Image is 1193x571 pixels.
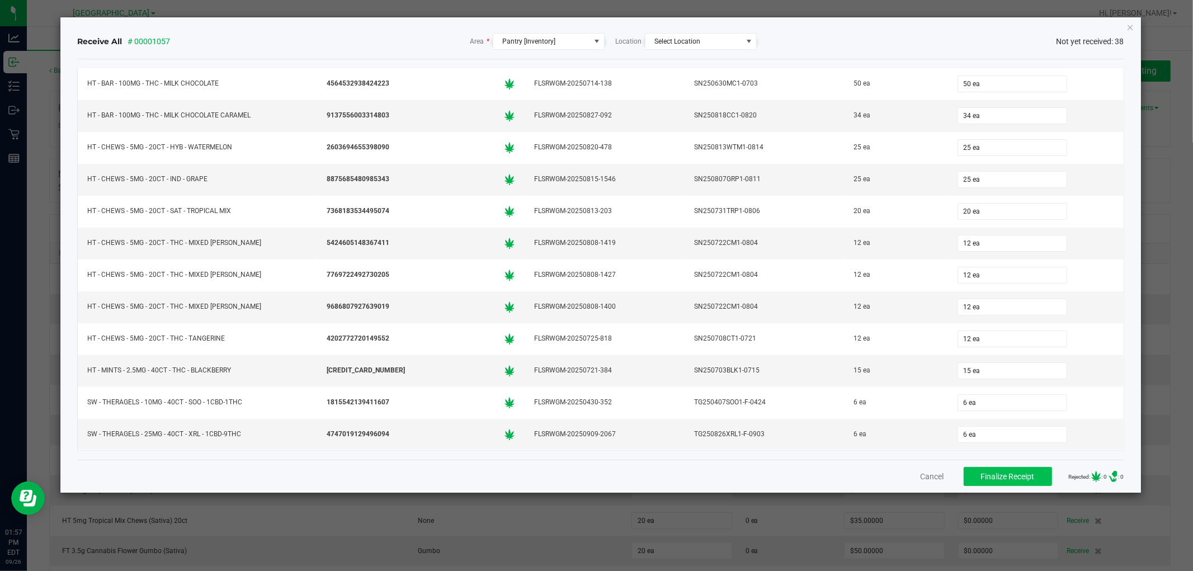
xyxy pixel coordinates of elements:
[531,362,677,379] div: FLSRWGM-20250721-384
[691,203,837,219] div: SN250731TRP1-0806
[851,267,941,283] div: 12 ea
[691,75,837,92] div: SN250630MC1-0703
[327,110,389,121] span: 9137556003314803
[691,331,837,347] div: SN250708CT1-0721
[11,482,45,515] iframe: Resource center
[691,139,837,155] div: SN250813WTM1-0814
[84,139,310,155] div: HT - CHEWS - 5MG - 20CT - HYB - WATERMELON
[691,394,837,410] div: TG250407SOO1-F-0424
[531,203,677,219] div: FLSRWGM-20250813-203
[531,139,677,155] div: FLSRWGM-20250820-478
[84,394,310,410] div: SW - THERAGELS - 10MG - 40CT - SOO - 1CBD-1THC
[958,204,1067,219] input: 0 ea
[958,427,1067,442] input: 0 ea
[851,171,941,187] div: 25 ea
[531,235,677,251] div: FLSRWGM-20250808-1419
[851,394,941,410] div: 6 ea
[655,37,701,45] span: Select Location
[327,174,389,185] span: 8875685480985343
[691,267,837,283] div: SN250722CM1-0804
[964,467,1052,486] button: Finalize Receipt
[128,36,170,48] span: # 00001057
[327,78,389,89] span: 4564532938424223
[84,362,310,379] div: HT - MINTS - 2.5MG - 40CT - THC - BLACKBERRY
[1091,471,1102,482] span: Number of Cannabis barcodes either fully or partially rejected
[1069,471,1124,482] span: Rejected: : 0 : 0
[531,267,677,283] div: FLSRWGM-20250808-1427
[851,203,941,219] div: 20 ea
[470,36,490,46] span: Area
[84,235,310,251] div: HT - CHEWS - 5MG - 20CT - THC - MIXED [PERSON_NAME]
[531,426,677,442] div: FLSRWGM-20250909-2067
[851,107,941,124] div: 34 ea
[531,75,677,92] div: FLSRWGM-20250714-138
[691,171,837,187] div: SN250807GRP1-0811
[84,331,310,347] div: HT - CHEWS - 5MG - 20CT - THC - TANGERINE
[503,37,556,45] span: Pantry [Inventory]
[1126,20,1134,34] button: Close
[84,426,310,442] div: SW - THERAGELS - 25MG - 40CT - XRL - 1CBD-9THC
[958,267,1067,283] input: 0 ea
[958,108,1067,124] input: 0 ea
[531,331,677,347] div: FLSRWGM-20250725-818
[1107,471,1119,482] span: Number of Delivery Device barcodes either fully or partially rejected
[84,203,310,219] div: HT - CHEWS - 5MG - 20CT - SAT - TROPICAL MIX
[327,270,389,280] span: 7769722492730205
[84,267,310,283] div: HT - CHEWS - 5MG - 20CT - THC - MIXED [PERSON_NAME]
[327,238,389,248] span: 5424605148367411
[616,36,642,46] span: Location
[327,206,389,216] span: 7368183534495074
[327,142,389,153] span: 2603694655398090
[84,107,310,124] div: HT - BAR - 100MG - THC - MILK CHOCOLATE CARAMEL
[958,140,1067,155] input: 0 ea
[645,33,757,50] span: NO DATA FOUND
[921,471,944,482] button: Cancel
[958,172,1067,187] input: 0 ea
[958,76,1067,92] input: 0 ea
[851,299,941,315] div: 12 ea
[327,365,405,376] span: [CREDIT_CARD_NUMBER]
[691,235,837,251] div: SN250722CM1-0804
[691,362,837,379] div: SN250703BLK1-0715
[531,171,677,187] div: FLSRWGM-20250815-1546
[691,299,837,315] div: SN250722CM1-0804
[981,472,1035,481] span: Finalize Receipt
[958,299,1067,315] input: 0 ea
[958,395,1067,410] input: 0 ea
[851,331,941,347] div: 12 ea
[84,299,310,315] div: HT - CHEWS - 5MG - 20CT - THC - MIXED [PERSON_NAME]
[327,397,389,408] span: 1815542139411607
[958,331,1067,347] input: 0 ea
[77,36,122,47] span: Receive All
[691,426,837,442] div: TG250826XRL1-F-0903
[327,429,389,440] span: 4747019129496094
[531,299,677,315] div: FLSRWGM-20250808-1400
[531,107,677,124] div: FLSRWGM-20250827-092
[327,333,389,344] span: 4202772720149552
[531,394,677,410] div: FLSRWGM-20250430-352
[851,75,941,92] div: 50 ea
[84,75,310,92] div: HT - BAR - 100MG - THC - MILK CHOCOLATE
[691,107,837,124] div: SN250818CC1-0820
[851,235,941,251] div: 12 ea
[327,301,389,312] span: 9686807927639019
[84,171,310,187] div: HT - CHEWS - 5MG - 20CT - IND - GRAPE
[851,139,941,155] div: 25 ea
[851,362,941,379] div: 15 ea
[958,235,1067,251] input: 0 ea
[851,426,941,442] div: 6 ea
[1057,36,1124,48] span: Not yet received: 38
[958,363,1067,379] input: 0 ea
